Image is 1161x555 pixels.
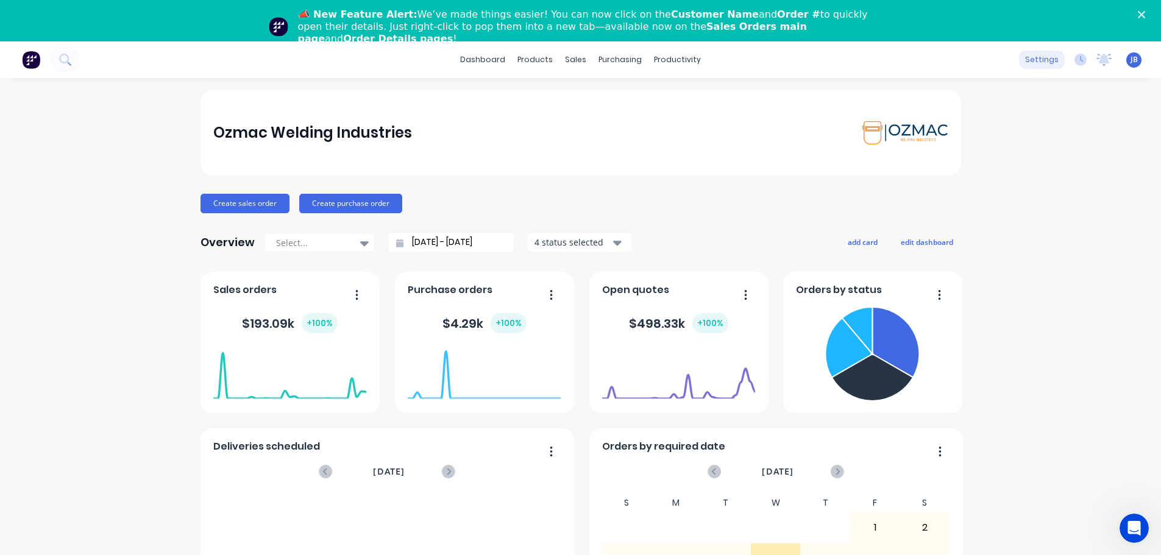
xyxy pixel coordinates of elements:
[213,121,412,145] div: Ozmac Welding Industries
[893,234,961,250] button: edit dashboard
[762,465,794,478] span: [DATE]
[343,33,453,44] b: Order Details pages
[269,17,288,37] img: Profile image for Team
[648,51,707,69] div: productivity
[454,51,511,69] a: dashboard
[442,313,527,333] div: $ 4.29k
[201,194,289,213] button: Create sales order
[592,51,648,69] div: purchasing
[751,494,801,512] div: W
[602,283,669,297] span: Open quotes
[900,494,950,512] div: S
[777,9,820,20] b: Order #
[302,313,338,333] div: + 100 %
[298,9,417,20] b: 📣 New Feature Alert:
[701,494,751,512] div: T
[850,494,900,512] div: F
[692,313,728,333] div: + 100 %
[491,313,527,333] div: + 100 %
[602,494,652,512] div: S
[213,283,277,297] span: Sales orders
[534,236,611,249] div: 4 status selected
[299,194,402,213] button: Create purchase order
[840,234,886,250] button: add card
[796,283,882,297] span: Orders by status
[408,283,492,297] span: Purchase orders
[851,512,900,543] div: 1
[22,51,40,69] img: Factory
[862,121,948,144] img: Ozmac Welding Industries
[242,313,338,333] div: $ 193.09k
[1019,51,1065,69] div: settings
[213,439,320,454] span: Deliveries scheduled
[298,9,873,45] div: We’ve made things easier! You can now click on the and to quickly open their details. Just right-...
[1131,54,1138,65] span: JB
[1120,514,1149,543] iframe: Intercom live chat
[800,494,850,512] div: T
[298,21,807,44] b: Sales Orders main page
[652,494,701,512] div: M
[671,9,759,20] b: Customer Name
[528,233,631,252] button: 4 status selected
[1138,11,1150,18] div: Close
[629,313,728,333] div: $ 498.33k
[373,465,405,478] span: [DATE]
[900,512,949,543] div: 2
[559,51,592,69] div: sales
[201,230,255,255] div: Overview
[511,51,559,69] div: products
